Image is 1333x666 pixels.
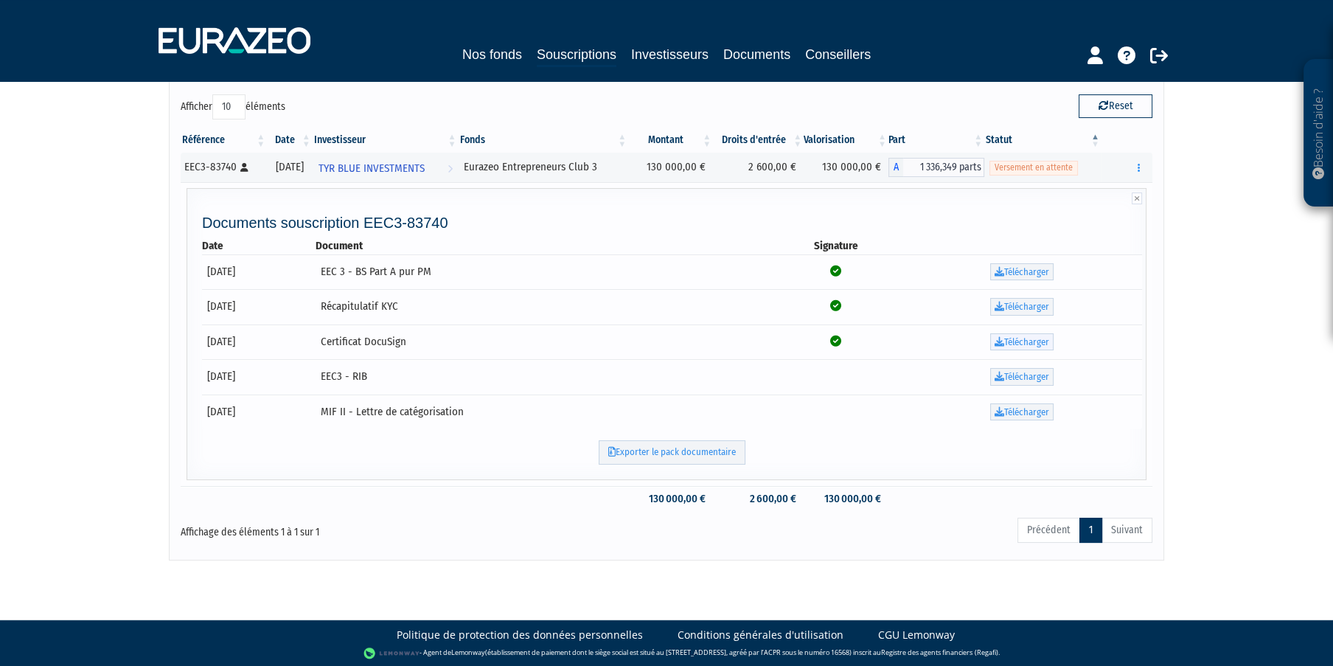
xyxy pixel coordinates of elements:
[159,27,310,54] img: 1732889491-logotype_eurazeo_blanc_rvb.png
[184,159,262,175] div: EEC3-83740
[628,128,713,153] th: Montant: activer pour trier la colonne par ordre croissant
[463,159,623,175] div: Eurazeo Entrepreneurs Club 3
[319,155,425,182] span: TYR BLUE INVESTMENTS
[202,395,316,430] td: [DATE]
[628,486,713,512] td: 130 000,00 €
[878,628,955,642] a: CGU Lemonway
[723,44,790,65] a: Documents
[316,254,770,290] td: EEC 3 - BS Part A pur PM
[1079,94,1152,118] button: Reset
[272,159,307,175] div: [DATE]
[316,359,770,395] td: EEC3 - RIB
[628,153,713,182] td: 130 000,00 €
[202,254,316,290] td: [DATE]
[202,215,1142,231] h4: Documents souscription EEC3-83740
[447,155,452,182] i: Voir l'investisseur
[316,325,770,360] td: Certificat DocuSign
[804,153,888,182] td: 130 000,00 €
[599,440,745,465] a: Exporter le pack documentaire
[316,395,770,430] td: MIF II - Lettre de catégorisation
[805,44,871,65] a: Conseillers
[397,628,643,642] a: Politique de protection des données personnelles
[881,648,998,658] a: Registre des agents financiers (Regafi)
[990,403,1054,421] a: Télécharger
[1079,518,1102,543] a: 1
[537,44,616,67] a: Souscriptions
[458,128,628,153] th: Fonds: activer pour trier la colonne par ordre croissant
[984,128,1101,153] th: Statut : activer pour trier la colonne par ordre d&eacute;croissant
[804,128,888,153] th: Valorisation: activer pour trier la colonne par ordre croissant
[202,325,316,360] td: [DATE]
[990,298,1054,316] a: Télécharger
[462,44,522,65] a: Nos fonds
[181,94,285,119] label: Afficher éléments
[989,161,1078,175] span: Versement en attente
[713,128,804,153] th: Droits d'entrée: activer pour trier la colonne par ordre croissant
[770,238,902,254] th: Signature
[313,153,459,182] a: TYR BLUE INVESTMENTS
[903,158,984,177] span: 1 336,349 parts
[212,94,246,119] select: Afficheréléments
[181,128,267,153] th: Référence : activer pour trier la colonne par ordre croissant
[631,44,709,65] a: Investisseurs
[713,486,804,512] td: 2 600,00 €
[888,128,984,153] th: Part: activer pour trier la colonne par ordre croissant
[990,263,1054,281] a: Télécharger
[451,648,485,658] a: Lemonway
[678,628,843,642] a: Conditions générales d'utilisation
[1310,67,1327,200] p: Besoin d'aide ?
[990,368,1054,386] a: Télécharger
[15,646,1318,661] div: - Agent de (établissement de paiement dont le siège social est situé au [STREET_ADDRESS], agréé p...
[240,163,248,172] i: [Français] Personne physique
[316,289,770,325] td: Récapitulatif KYC
[713,153,804,182] td: 2 600,00 €
[313,128,459,153] th: Investisseur: activer pour trier la colonne par ordre croissant
[181,516,573,540] div: Affichage des éléments 1 à 1 sur 1
[804,486,888,512] td: 130 000,00 €
[888,158,903,177] span: A
[363,646,420,661] img: logo-lemonway.png
[202,238,316,254] th: Date
[990,333,1054,351] a: Télécharger
[888,158,984,177] div: A - Eurazeo Entrepreneurs Club 3
[202,289,316,325] td: [DATE]
[202,359,316,395] td: [DATE]
[267,128,313,153] th: Date: activer pour trier la colonne par ordre croissant
[316,238,770,254] th: Document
